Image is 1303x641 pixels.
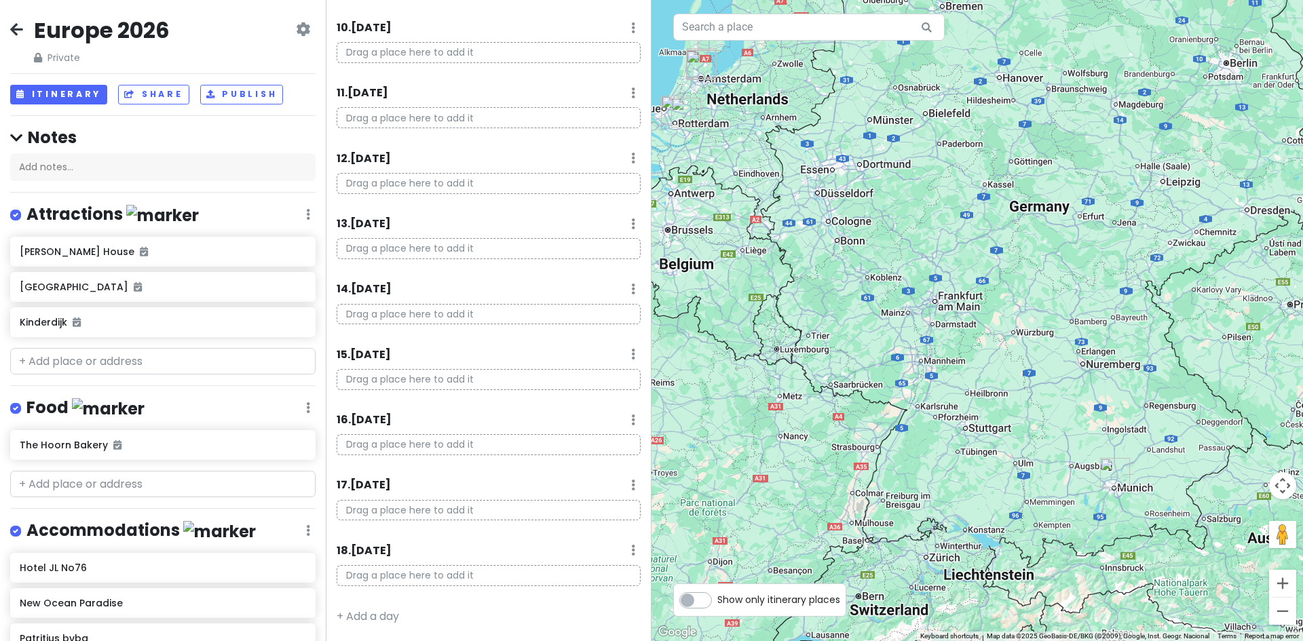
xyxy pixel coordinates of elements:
h6: 10 . [DATE] [337,21,392,35]
button: Zoom out [1269,598,1296,625]
h6: 11 . [DATE] [337,86,388,100]
a: Report a map error [1245,632,1299,640]
a: + Add a day [337,608,399,624]
h6: 12 . [DATE] [337,152,391,166]
p: Drag a place here to add it [337,565,641,586]
p: Drag a place here to add it [337,434,641,455]
i: Added to itinerary [140,247,148,256]
input: Search a place [673,14,945,41]
div: Add notes... [10,153,316,182]
button: Map camera controls [1269,472,1296,499]
img: marker [72,398,145,419]
i: Added to itinerary [113,440,121,450]
i: Added to itinerary [73,317,81,327]
h6: The Hoorn Bakery [20,439,305,451]
h6: 14 . [DATE] [337,282,392,296]
input: + Add place or address [10,471,316,498]
p: Drag a place here to add it [337,500,641,521]
div: DO & CO Hotel München [1100,458,1130,488]
h6: Hotel JL No76 [20,562,305,574]
a: Open this area in Google Maps (opens a new window) [655,623,700,641]
span: Show only itinerary places [717,592,840,607]
h4: Attractions [26,203,199,226]
a: Terms [1217,632,1236,640]
button: Keyboard shortcuts [920,632,979,641]
img: Google [655,623,700,641]
h6: 16 . [DATE] [337,413,392,427]
button: Drag Pegman onto the map to open Street View [1269,521,1296,548]
button: Share [118,85,189,104]
p: Drag a place here to add it [337,173,641,194]
i: Added to itinerary [134,282,142,292]
p: Drag a place here to add it [337,369,641,390]
h4: Notes [10,127,316,148]
span: Private [34,50,170,65]
h4: Food [26,397,145,419]
p: Drag a place here to add it [337,238,641,259]
h6: 18 . [DATE] [337,544,392,558]
div: New Ocean Paradise [661,96,691,125]
span: Map data ©2025 GeoBasis-DE/BKG (©2009), Google, Inst. Geogr. Nacional [987,632,1209,640]
img: marker [183,521,256,542]
h6: 13 . [DATE] [337,217,391,231]
div: Hotel JL No76 [686,50,716,79]
h2: Europe 2026 [34,16,170,45]
button: Itinerary [10,85,107,104]
img: marker [126,205,199,226]
div: Kinderdijk [671,98,701,128]
div: Van Gogh Museum [686,50,716,80]
h6: [GEOGRAPHIC_DATA] [20,281,305,293]
p: Drag a place here to add it [337,304,641,325]
p: Drag a place here to add it [337,42,641,63]
input: + Add place or address [10,348,316,375]
h6: Kinderdijk [20,316,305,328]
button: Publish [200,85,284,104]
h6: 15 . [DATE] [337,348,391,362]
h6: New Ocean Paradise [20,597,305,609]
button: Zoom in [1269,570,1296,597]
h6: [PERSON_NAME] House [20,246,305,258]
div: Anne Frank House [687,48,717,78]
h6: 17 . [DATE] [337,478,391,492]
p: Drag a place here to add it [337,107,641,128]
h4: Accommodations [26,520,256,542]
